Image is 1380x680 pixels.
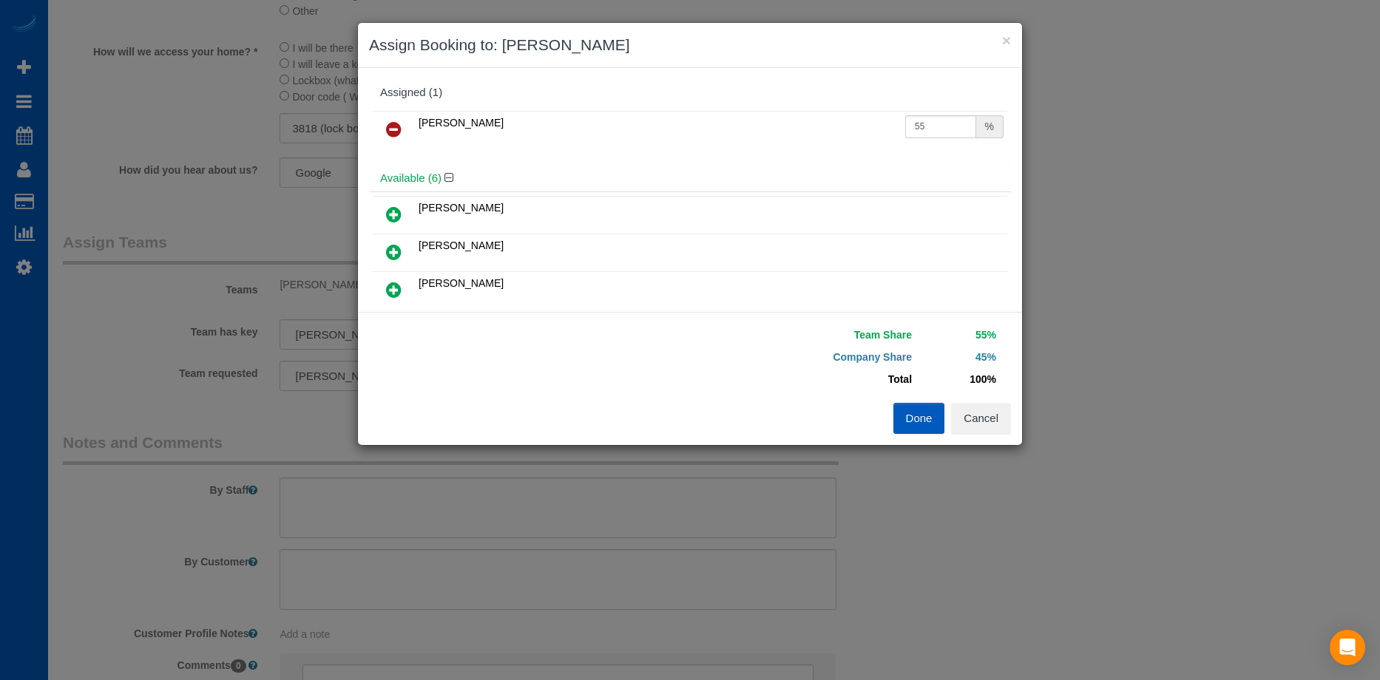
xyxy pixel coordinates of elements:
[419,277,504,289] span: [PERSON_NAME]
[951,403,1011,434] button: Cancel
[701,368,916,390] td: Total
[1002,33,1011,48] button: ×
[419,239,504,251] span: [PERSON_NAME]
[701,346,916,368] td: Company Share
[893,403,945,434] button: Done
[916,324,1000,346] td: 55%
[380,172,1000,185] h4: Available (6)
[380,86,1000,99] div: Assigned (1)
[419,202,504,214] span: [PERSON_NAME]
[916,368,1000,390] td: 100%
[701,324,916,346] td: Team Share
[976,115,1004,138] div: %
[419,117,504,129] span: [PERSON_NAME]
[1330,630,1365,665] div: Open Intercom Messenger
[916,346,1000,368] td: 45%
[369,34,1011,56] h3: Assign Booking to: [PERSON_NAME]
